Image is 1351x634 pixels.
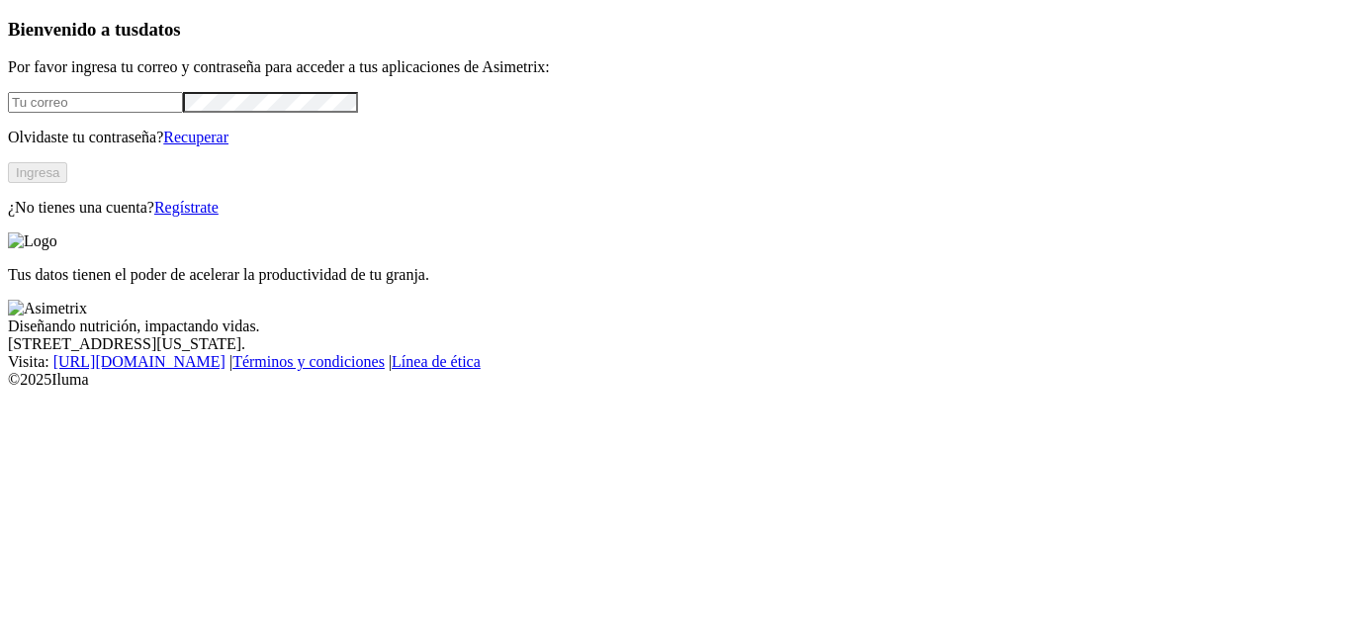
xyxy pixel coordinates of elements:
a: [URL][DOMAIN_NAME] [53,353,225,370]
h3: Bienvenido a tus [8,19,1343,41]
p: ¿No tienes una cuenta? [8,199,1343,217]
div: Visita : | | [8,353,1343,371]
div: [STREET_ADDRESS][US_STATE]. [8,335,1343,353]
a: Términos y condiciones [232,353,385,370]
input: Tu correo [8,92,183,113]
a: Regístrate [154,199,219,216]
div: Diseñando nutrición, impactando vidas. [8,317,1343,335]
img: Logo [8,232,57,250]
a: Recuperar [163,129,228,145]
button: Ingresa [8,162,67,183]
span: datos [138,19,181,40]
p: Por favor ingresa tu correo y contraseña para acceder a tus aplicaciones de Asimetrix: [8,58,1343,76]
p: Tus datos tienen el poder de acelerar la productividad de tu granja. [8,266,1343,284]
img: Asimetrix [8,300,87,317]
a: Línea de ética [392,353,481,370]
p: Olvidaste tu contraseña? [8,129,1343,146]
div: © 2025 Iluma [8,371,1343,389]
